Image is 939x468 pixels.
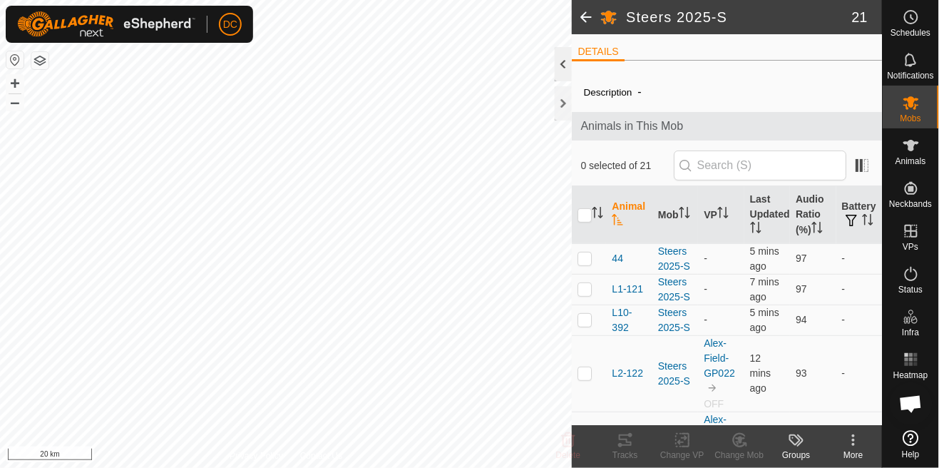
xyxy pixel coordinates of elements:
[658,244,692,274] div: Steers 2025-S
[31,52,48,69] button: Map Layers
[903,243,918,251] span: VPs
[652,186,698,244] th: Mob
[612,305,646,335] span: L10-392
[17,11,195,37] img: Gallagher Logo
[883,424,939,464] a: Help
[606,186,652,244] th: Animal
[679,209,690,220] p-sorticon: Activate to sort
[704,283,707,295] app-display-virtual-paddock-transition: -
[626,9,851,26] h2: Steers 2025-S
[888,71,934,80] span: Notifications
[707,382,718,394] img: to
[711,449,768,462] div: Change Mob
[811,224,823,235] p-sorticon: Activate to sort
[580,118,873,135] span: Animals in This Mob
[750,276,779,302] span: 28 Sept 2025, 10:54 am
[898,285,923,294] span: Status
[796,367,807,379] span: 93
[836,335,883,412] td: -
[612,366,643,381] span: L2-122
[300,449,342,462] a: Contact Us
[674,151,846,180] input: Search (S)
[790,186,836,244] th: Audio Ratio (%)
[658,305,692,335] div: Steers 2025-S
[632,80,647,103] span: -
[6,93,24,111] button: –
[717,209,729,220] p-sorticon: Activate to sort
[902,450,920,459] span: Help
[654,449,711,462] div: Change VP
[612,216,623,228] p-sorticon: Activate to sort
[583,87,632,98] label: Description
[6,51,24,68] button: Reset Map
[223,17,237,32] span: DC
[597,449,654,462] div: Tracks
[891,29,930,37] span: Schedules
[658,275,692,305] div: Steers 2025-S
[796,253,807,264] span: 97
[744,186,790,244] th: Last Updated
[896,157,926,166] span: Animals
[796,314,807,325] span: 94
[796,283,807,295] span: 97
[893,371,928,380] span: Heatmap
[750,245,779,272] span: 28 Sept 2025, 10:56 am
[230,449,283,462] a: Privacy Policy
[592,209,603,220] p-sorticon: Activate to sort
[836,243,883,274] td: -
[890,382,933,425] div: Open chat
[704,414,735,455] a: Alex-Field-GP022
[900,114,921,123] span: Mobs
[902,328,919,337] span: Infra
[612,251,623,266] span: 44
[836,305,883,335] td: -
[704,314,707,325] app-display-virtual-paddock-transition: -
[572,44,624,61] li: DETAILS
[704,398,724,409] span: OFF
[862,216,873,228] p-sorticon: Activate to sort
[825,449,882,462] div: More
[6,75,24,92] button: +
[750,352,771,394] span: 28 Sept 2025, 10:50 am
[836,186,883,244] th: Battery
[704,253,707,264] app-display-virtual-paddock-transition: -
[580,158,673,173] span: 0 selected of 21
[698,186,744,244] th: VP
[750,307,779,333] span: 28 Sept 2025, 10:57 am
[836,274,883,305] td: -
[889,200,932,208] span: Neckbands
[658,359,692,389] div: Steers 2025-S
[612,282,643,297] span: L1-121
[852,6,868,28] span: 21
[768,449,825,462] div: Groups
[704,337,735,379] a: Alex-Field-GP022
[750,224,761,235] p-sorticon: Activate to sort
